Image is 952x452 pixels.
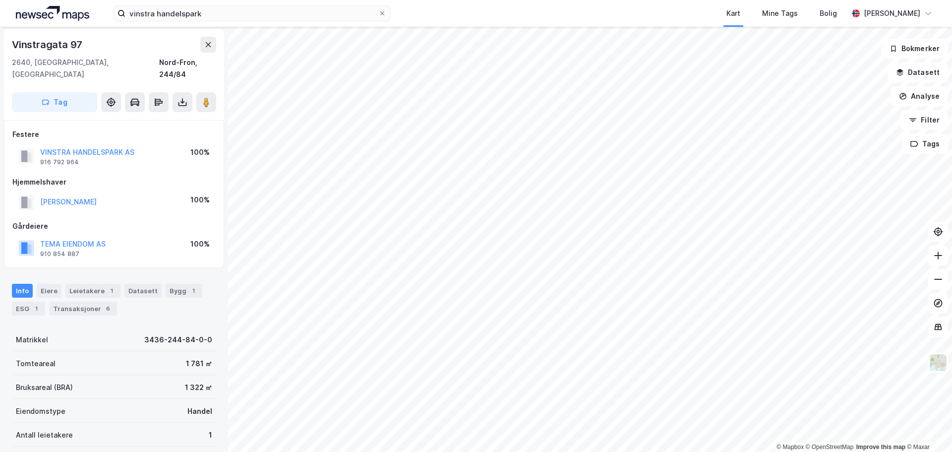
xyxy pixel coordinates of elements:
[190,146,210,158] div: 100%
[864,7,920,19] div: [PERSON_NAME]
[16,6,89,21] img: logo.a4113a55bc3d86da70a041830d287a7e.svg
[103,304,113,314] div: 6
[65,284,120,298] div: Leietakere
[16,382,73,393] div: Bruksareal (BRA)
[902,404,952,452] iframe: Chat Widget
[12,220,216,232] div: Gårdeiere
[762,7,798,19] div: Mine Tags
[726,7,740,19] div: Kart
[12,129,216,140] div: Festere
[16,358,56,370] div: Tomteareal
[12,37,84,53] div: Vinstragata 97
[900,110,948,130] button: Filter
[187,405,212,417] div: Handel
[856,444,905,451] a: Improve this map
[166,284,202,298] div: Bygg
[37,284,61,298] div: Eiere
[888,63,948,82] button: Datasett
[12,302,45,316] div: ESG
[40,250,79,258] div: 910 854 887
[881,39,948,59] button: Bokmerker
[16,334,48,346] div: Matrikkel
[40,158,79,166] div: 916 792 964
[820,7,837,19] div: Bolig
[209,429,212,441] div: 1
[16,405,65,417] div: Eiendomstype
[124,284,162,298] div: Datasett
[185,382,212,393] div: 1 322 ㎡
[12,176,216,188] div: Hjemmelshaver
[190,238,210,250] div: 100%
[107,286,117,296] div: 1
[186,358,212,370] div: 1 781 ㎡
[806,444,854,451] a: OpenStreetMap
[929,353,948,372] img: Z
[776,444,804,451] a: Mapbox
[12,92,97,112] button: Tag
[49,302,117,316] div: Transaksjoner
[144,334,212,346] div: 3436-244-84-0-0
[31,304,41,314] div: 1
[188,286,198,296] div: 1
[891,86,948,106] button: Analyse
[190,194,210,206] div: 100%
[159,57,216,80] div: Nord-Fron, 244/84
[16,429,73,441] div: Antall leietakere
[12,57,159,80] div: 2640, [GEOGRAPHIC_DATA], [GEOGRAPHIC_DATA]
[902,134,948,154] button: Tags
[12,284,33,298] div: Info
[125,6,378,21] input: Søk på adresse, matrikkel, gårdeiere, leietakere eller personer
